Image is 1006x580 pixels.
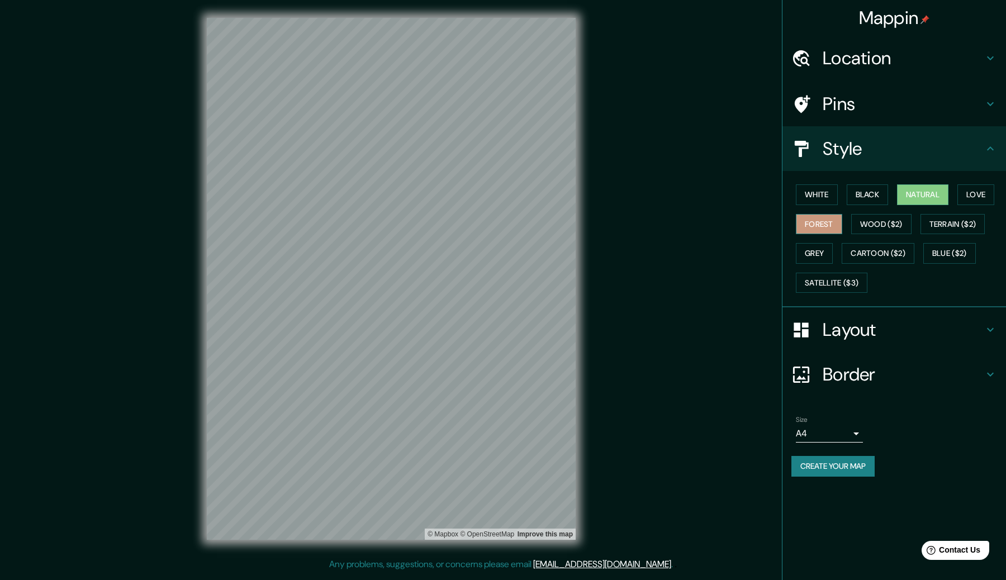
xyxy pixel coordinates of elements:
div: Pins [782,82,1006,126]
canvas: Map [207,18,576,540]
h4: Location [823,47,984,69]
p: Any problems, suggestions, or concerns please email . [329,558,673,571]
label: Size [796,415,808,425]
h4: Pins [823,93,984,115]
div: A4 [796,425,863,443]
button: Black [847,184,889,205]
button: Natural [897,184,948,205]
button: Terrain ($2) [920,214,985,235]
img: pin-icon.png [920,15,929,24]
h4: Layout [823,318,984,341]
h4: Mappin [859,7,930,29]
button: Grey [796,243,833,264]
h4: Style [823,137,984,160]
button: Blue ($2) [923,243,976,264]
button: Forest [796,214,842,235]
a: Map feedback [518,530,573,538]
div: . [673,558,675,571]
button: Create your map [791,456,875,477]
h4: Border [823,363,984,386]
button: Satellite ($3) [796,273,867,293]
a: [EMAIL_ADDRESS][DOMAIN_NAME] [533,558,671,570]
div: Style [782,126,1006,171]
div: Location [782,36,1006,80]
button: Wood ($2) [851,214,912,235]
div: Border [782,352,1006,397]
a: Mapbox [428,530,458,538]
div: . [675,558,677,571]
button: Cartoon ($2) [842,243,914,264]
iframe: Help widget launcher [907,536,994,568]
button: Love [957,184,994,205]
a: OpenStreetMap [460,530,514,538]
button: White [796,184,838,205]
div: Layout [782,307,1006,352]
